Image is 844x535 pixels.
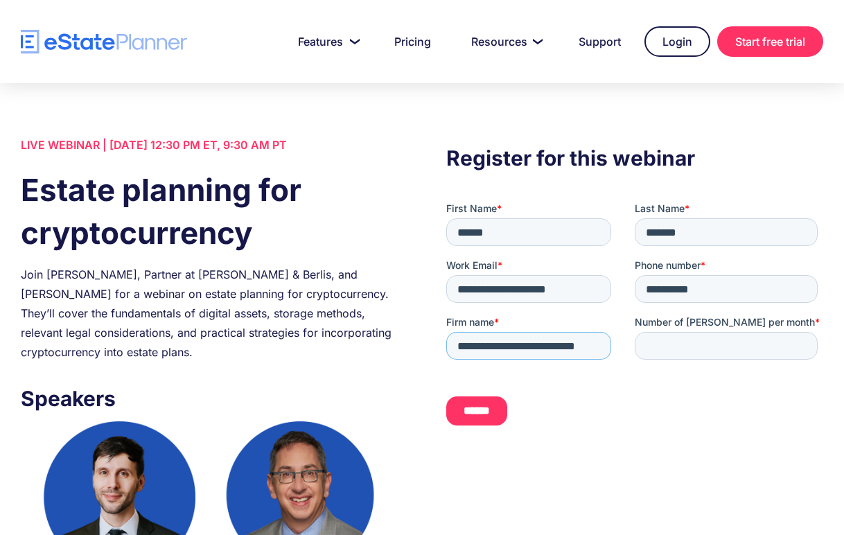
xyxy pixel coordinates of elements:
[446,142,823,174] h3: Register for this webinar
[21,168,398,254] h1: Estate planning for cryptocurrency
[446,202,823,437] iframe: Form 0
[21,30,187,54] a: home
[455,28,555,55] a: Resources
[281,28,371,55] a: Features
[644,26,710,57] a: Login
[378,28,448,55] a: Pricing
[717,26,823,57] a: Start free trial
[21,135,398,155] div: LIVE WEBINAR | [DATE] 12:30 PM ET, 9:30 AM PT
[21,383,398,414] h3: Speakers
[562,28,638,55] a: Support
[21,265,398,362] div: Join [PERSON_NAME], Partner at [PERSON_NAME] & Berlis, and [PERSON_NAME] for a webinar on estate ...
